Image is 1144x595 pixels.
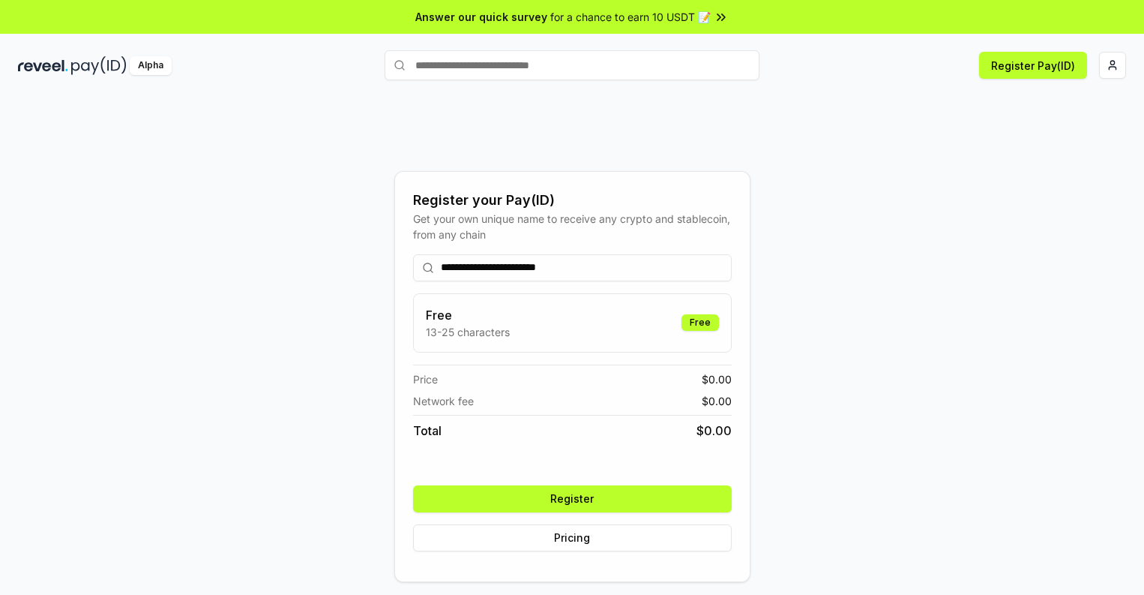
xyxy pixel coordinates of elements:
[979,52,1087,79] button: Register Pay(ID)
[130,56,172,75] div: Alpha
[18,56,68,75] img: reveel_dark
[413,422,442,440] span: Total
[413,485,732,512] button: Register
[702,371,732,387] span: $ 0.00
[426,324,510,340] p: 13-25 characters
[696,422,732,440] span: $ 0.00
[413,190,732,211] div: Register your Pay(ID)
[413,393,474,409] span: Network fee
[426,306,510,324] h3: Free
[550,9,711,25] span: for a chance to earn 10 USDT 📝
[413,371,438,387] span: Price
[415,9,547,25] span: Answer our quick survey
[702,393,732,409] span: $ 0.00
[71,56,127,75] img: pay_id
[413,211,732,242] div: Get your own unique name to receive any crypto and stablecoin, from any chain
[413,524,732,551] button: Pricing
[681,314,719,331] div: Free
